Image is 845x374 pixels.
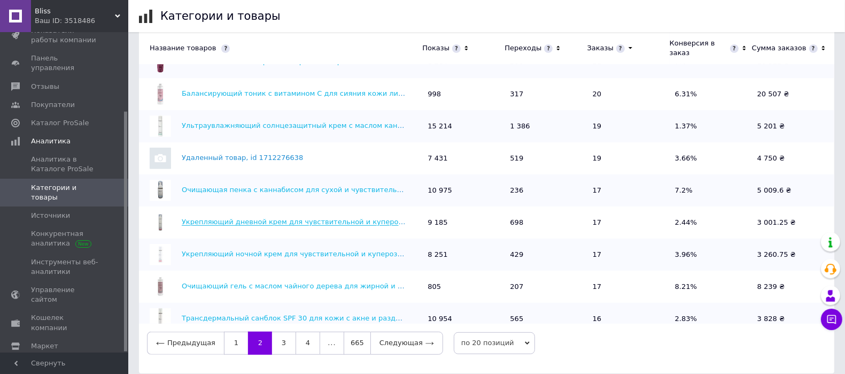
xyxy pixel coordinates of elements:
a: 2 [248,332,272,354]
a: Укрепляющий ночной крем для чувствительной и куперозной кожи Smart4Derma 50 мл [182,250,506,258]
td: 3 260.75 ₴ [752,239,834,271]
td: 3.96% [670,239,752,271]
span: Управление сайтом [31,285,99,304]
span: Bliss [35,6,115,16]
div: Конверсия в заказ [670,39,727,58]
td: 3.66% [670,142,752,174]
td: 805 [422,271,505,303]
a: Укрепляющий дневной крем для чувствительной и куперозной кожи с SPF 20 Smart4Derma 50 мл [182,218,543,226]
td: 16 [587,303,670,335]
img: Трансдермальный санблок SPF 30 для кожи с акне и раздражениями Smart4Derma 50 мл [150,308,171,330]
span: Отзывы [31,82,59,91]
span: Инструменты веб-аналитики [31,257,99,277]
td: 20 [587,78,670,110]
div: Сумма заказов [752,43,807,53]
td: 17 [587,239,670,271]
span: Аналитика в Каталоге ProSale [31,155,99,174]
span: Аналитика [31,136,71,146]
td: 10 954 [422,303,505,335]
a: Трансдермальный санблок SPF 30 для кожи с акне и раздражениями Smart4Derma 50 мл [182,315,512,323]
span: Категории и товары [31,183,99,202]
td: 7.2% [670,174,752,207]
div: Переходы [505,43,542,53]
a: Предыдущая [147,332,224,354]
td: 15 214 [422,110,505,142]
td: 5 009.6 ₴ [752,174,834,207]
td: 429 [505,239,587,271]
td: 3 001.25 ₴ [752,207,834,239]
td: 207 [505,271,587,303]
td: 19 [587,110,670,142]
td: 9 185 [422,207,505,239]
img: Укрепляющий ночной крем для чувствительной и куперозной кожи Smart4Derma 50 мл [150,244,171,265]
td: 317 [505,78,587,110]
a: Интенсивный антивозрастной крем с экстрактом маточного молочка 50 мл Dr.Kraut Intensive Antiage-C... [182,58,579,66]
span: Источники [31,211,70,220]
span: Панель управления [31,54,99,73]
a: Балансирующий тоник с витамином С для сияния кожи лица, шеи и зоны декольте – Dr.Kraut 500 мл [182,90,554,98]
span: ... [320,332,344,354]
td: 17 [587,207,670,239]
td: 8.21% [670,271,752,303]
td: 2.83% [670,303,752,335]
button: Чат с покупателем [821,309,842,330]
img: Очищающая пенка с каннабисом для сухой и чувствительной кожи с инулином и центеллой Smart4Derma 8... [150,180,171,201]
td: 998 [422,78,505,110]
img: Очищающий гель с маслом чайного дерева для жирной и проблемной кожи – Dr.Kraut 100 мл (не ориг. т... [150,276,171,297]
span: Показатели работы компании [31,26,99,45]
a: 3 [272,332,296,354]
td: 236 [505,174,587,207]
a: Очищающая пенка с каннабисом для сухой и чувствительной кожи с инулином и центеллой Smart4Derma 8... [182,186,599,194]
td: 5 201 ₴ [752,110,834,142]
td: 20 507 ₴ [752,78,834,110]
div: Ваш ID: 3518486 [35,16,128,26]
td: 7 431 [422,142,505,174]
a: Ультраувлажняющий солнцезащитный крем с маслом каннабиса SPF 50+ Smart4Derma Aquagen Can 50 мл [182,122,577,130]
span: Конкурентная аналитика [31,229,99,248]
td: 8 251 [422,239,505,271]
a: 1 [224,332,248,354]
img: Удаленный товар, id 1712276638 [150,148,171,169]
h1: Категории и товары [160,10,281,22]
td: 2.44% [670,207,752,239]
td: 17 [587,174,670,207]
td: 10 975 [422,174,505,207]
span: Кошелек компании [31,313,99,332]
td: 565 [505,303,587,335]
img: Ультраувлажняющий солнцезащитный крем с маслом каннабиса SPF 50+ Smart4Derma Aquagen Can 50 мл [150,116,171,137]
a: 4 [296,332,320,354]
a: Следующая [370,332,443,354]
a: Очищающий гель с маслом чайного дерева для жирной и проблемной кожи – Dr.Kraut 100 мл (не ориг. т... [182,283,585,291]
img: Балансирующий тоник с витамином С для сияния кожи лица, шеи и зоны декольте – Dr.Kraut 500 мл [150,83,171,105]
td: 17 [587,271,670,303]
span: Маркет [31,341,58,351]
div: Удаленный товар, id 1712276638 [139,148,417,169]
span: Покупатели [31,100,75,110]
td: 1 386 [505,110,587,142]
td: 8 239 ₴ [752,271,834,303]
td: 4 750 ₴ [752,142,834,174]
div: Заказы [587,43,614,53]
div: Название товаров [139,43,417,53]
td: 1.37% [670,110,752,142]
td: 6.31% [670,78,752,110]
a: 665 [344,332,370,354]
span: Каталог ProSale [31,118,89,128]
td: 519 [505,142,587,174]
span: по 20 позиций [454,332,535,354]
div: Показы [422,43,449,53]
img: Укрепляющий дневной крем для чувствительной и куперозной кожи с SPF 20 Smart4Derma 50 мл [150,212,171,233]
td: 3 828 ₴ [752,303,834,335]
td: 698 [505,207,587,239]
td: 19 [587,142,670,174]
